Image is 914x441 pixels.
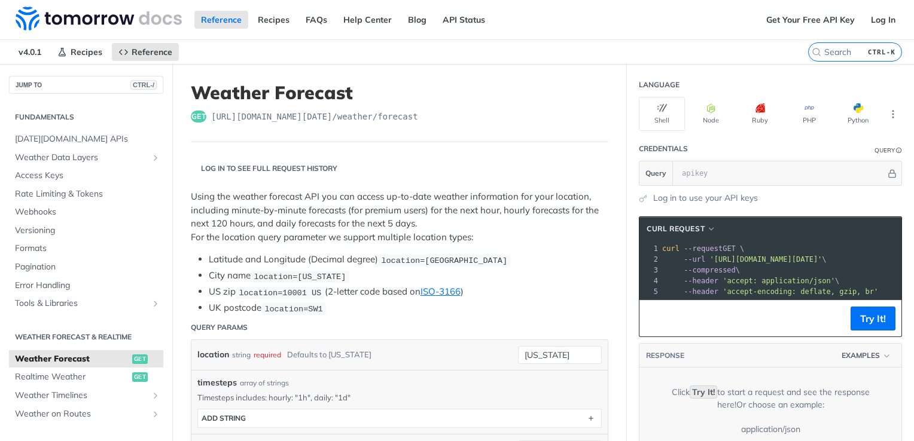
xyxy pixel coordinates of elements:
a: Tools & LibrariesShow subpages for Tools & Libraries [9,295,163,313]
li: US zip (2-letter code based on ) [209,285,608,299]
span: [DATE][DOMAIN_NAME] APIs [15,133,160,145]
a: Reference [194,11,248,29]
svg: More ellipsis [888,109,898,120]
div: 2 [639,254,660,265]
span: get [132,354,148,364]
span: location=[GEOGRAPHIC_DATA] [381,256,507,265]
a: Help Center [337,11,398,29]
span: Examples [842,350,880,361]
span: '[URL][DOMAIN_NAME][DATE]' [709,255,822,264]
a: Pagination [9,258,163,276]
span: \ [662,255,827,264]
a: Recipes [51,43,109,61]
span: Weather Forecast [15,353,129,365]
a: Weather on RoutesShow subpages for Weather on Routes [9,405,163,423]
a: ISO-3166 [421,286,461,297]
span: --header [684,287,718,296]
a: Weather TimelinesShow subpages for Weather Timelines [9,387,163,405]
span: location=10001 US [239,288,321,297]
li: City name [209,269,608,283]
button: Show subpages for Tools & Libraries [151,299,160,308]
button: Shell [639,97,685,131]
h1: Weather Forecast [191,82,608,103]
button: More Languages [884,105,902,123]
span: Pagination [15,261,160,273]
p: Using the weather forecast API you can access up-to-date weather information for your location, i... [191,190,608,244]
button: PHP [786,97,832,131]
h2: Weather Forecast & realtime [9,332,163,342]
div: 4 [639,275,660,286]
span: Versioning [15,225,160,237]
span: --request [684,244,723,253]
button: JUMP TOCTRL-/ [9,76,163,94]
p: Timesteps includes: hourly: "1h", daily: "1d" [197,392,602,403]
code: Try It! [690,385,717,399]
span: Query [645,168,666,179]
div: 3 [639,265,660,275]
div: Click to start a request and see the response here! Or choose an example: [657,386,883,411]
a: API Status [436,11,492,29]
button: Try It! [851,307,895,330]
a: Weather Forecastget [9,350,163,368]
button: ADD string [198,409,601,427]
a: Log In [864,11,902,29]
span: cURL Request [647,223,705,234]
span: Recipes [71,47,102,57]
h2: Fundamentals [9,112,163,122]
span: Error Handling [15,280,160,292]
li: UK postcode [209,301,608,315]
button: cURL Request [642,223,720,235]
a: Realtime Weatherget [9,368,163,386]
img: Tomorrow.io Weather API Docs [16,7,182,30]
a: Access Keys [9,167,163,185]
span: Webhooks [15,206,160,218]
span: --url [684,255,705,264]
button: Examples [837,350,895,362]
span: timesteps [197,376,237,389]
div: QueryInformation [875,146,902,155]
span: Tools & Libraries [15,298,148,310]
div: Log in to see full request history [191,163,337,174]
a: Webhooks [9,203,163,221]
span: location=SW1 [264,304,322,313]
a: Recipes [251,11,296,29]
i: Information [896,148,902,154]
span: \ [662,277,839,285]
span: Formats [15,243,160,255]
span: GET \ [662,244,744,253]
span: curl [662,244,680,253]
li: Latitude and Longitude (Decimal degree) [209,253,608,267]
label: location [197,346,229,363]
div: Credentials [639,143,688,154]
div: string [232,346,251,363]
span: CTRL-/ [130,80,157,90]
a: FAQs [299,11,334,29]
a: Log in to use your API keys [653,192,758,204]
button: Copy to clipboard [645,310,662,327]
button: Query [639,161,673,185]
button: Ruby [737,97,783,131]
div: required [254,346,281,363]
div: application/json [741,423,800,436]
button: Show subpages for Weather on Routes [151,409,160,419]
svg: Search [812,47,821,57]
span: --header [684,277,718,285]
kbd: CTRL-K [865,46,898,58]
span: 'accept: application/json' [723,277,835,285]
button: Python [835,97,881,131]
div: array of strings [240,378,289,388]
span: Weather Data Layers [15,152,148,164]
span: --compressed [684,266,736,274]
span: Rate Limiting & Tokens [15,188,160,200]
span: Realtime Weather [15,371,129,383]
span: v4.0.1 [12,43,48,61]
div: 5 [639,286,660,297]
span: Weather Timelines [15,390,148,402]
div: ADD string [202,414,246,422]
button: Hide [886,167,898,179]
button: RESPONSE [645,350,685,362]
button: Show subpages for Weather Timelines [151,391,160,400]
span: 'accept-encoding: deflate, gzip, br' [723,287,878,296]
a: Versioning [9,222,163,240]
span: \ [662,266,740,274]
